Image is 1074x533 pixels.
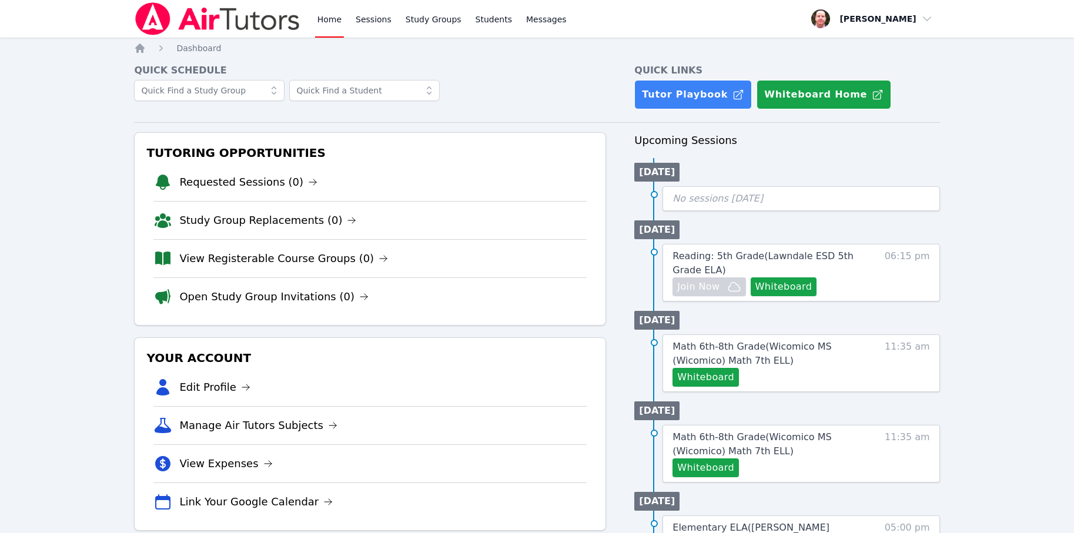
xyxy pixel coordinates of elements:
[672,430,865,458] a: Math 6th-8th Grade(Wicomico MS (Wicomico) Math 7th ELL)
[179,455,272,472] a: View Expenses
[134,2,300,35] img: Air Tutors
[179,174,317,190] a: Requested Sessions (0)
[672,341,831,366] span: Math 6th-8th Grade ( Wicomico MS (Wicomico) Math 7th ELL )
[672,458,739,477] button: Whiteboard
[179,250,388,267] a: View Registerable Course Groups (0)
[672,277,745,296] button: Join Now
[885,249,930,296] span: 06:15 pm
[672,249,865,277] a: Reading: 5th Grade(Lawndale ESD 5th Grade ELA)
[751,277,817,296] button: Whiteboard
[176,43,221,53] span: Dashboard
[634,311,680,330] li: [DATE]
[134,63,606,78] h4: Quick Schedule
[179,289,369,305] a: Open Study Group Invitations (0)
[634,80,752,109] a: Tutor Playbook
[677,280,720,294] span: Join Now
[634,63,939,78] h4: Quick Links
[144,142,596,163] h3: Tutoring Opportunities
[634,220,680,239] li: [DATE]
[672,431,831,457] span: Math 6th-8th Grade ( Wicomico MS (Wicomico) Math 7th ELL )
[885,430,930,477] span: 11:35 am
[176,42,221,54] a: Dashboard
[179,212,356,229] a: Study Group Replacements (0)
[757,80,891,109] button: Whiteboard Home
[672,368,739,387] button: Whiteboard
[672,250,854,276] span: Reading: 5th Grade ( Lawndale ESD 5th Grade ELA )
[134,80,285,101] input: Quick Find a Study Group
[672,340,865,368] a: Math 6th-8th Grade(Wicomico MS (Wicomico) Math 7th ELL)
[634,401,680,420] li: [DATE]
[289,80,440,101] input: Quick Find a Student
[634,132,939,149] h3: Upcoming Sessions
[634,492,680,511] li: [DATE]
[634,163,680,182] li: [DATE]
[179,494,333,510] a: Link Your Google Calendar
[144,347,596,368] h3: Your Account
[134,42,939,54] nav: Breadcrumb
[885,340,930,387] span: 11:35 am
[672,193,763,204] span: No sessions [DATE]
[179,417,337,434] a: Manage Air Tutors Subjects
[179,379,250,395] a: Edit Profile
[526,14,567,25] span: Messages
